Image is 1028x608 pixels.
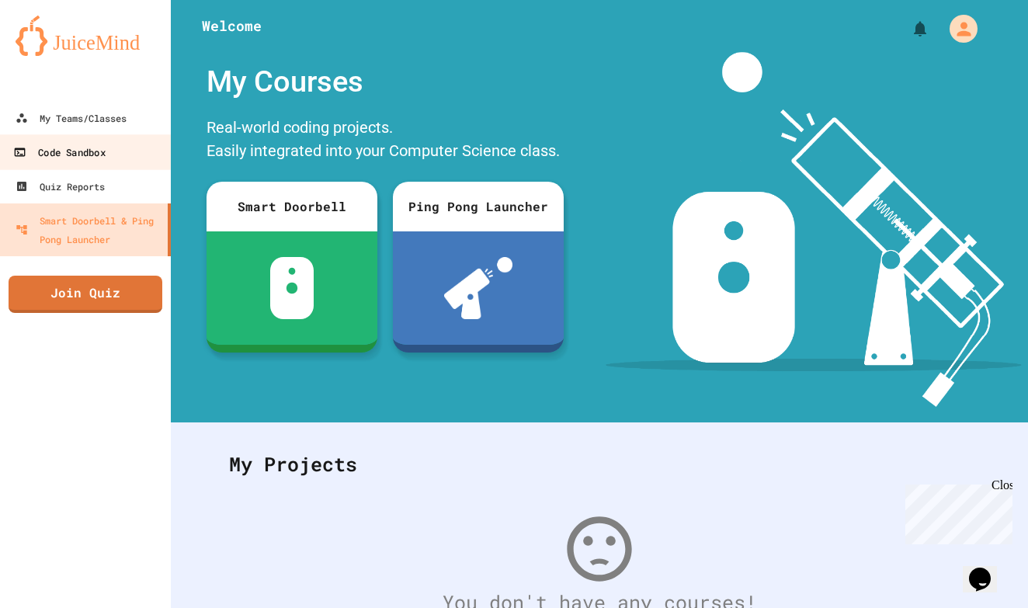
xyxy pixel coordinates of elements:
[899,478,1012,544] iframe: chat widget
[199,112,571,170] div: Real-world coding projects. Easily integrated into your Computer Science class.
[16,109,127,127] div: My Teams/Classes
[214,434,985,495] div: My Projects
[6,6,107,99] div: Chat with us now!Close
[270,257,314,319] img: sdb-white.svg
[393,182,564,231] div: Ping Pong Launcher
[933,11,981,47] div: My Account
[16,211,161,248] div: Smart Doorbell & Ping Pong Launcher
[13,143,105,162] div: Code Sandbox
[963,546,1012,592] iframe: chat widget
[16,16,155,56] img: logo-orange.svg
[207,182,377,231] div: Smart Doorbell
[444,257,513,319] img: ppl-with-ball.png
[9,276,162,313] a: Join Quiz
[199,52,571,112] div: My Courses
[16,177,105,196] div: Quiz Reports
[882,16,933,42] div: My Notifications
[606,52,1022,407] img: banner-image-my-projects.png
